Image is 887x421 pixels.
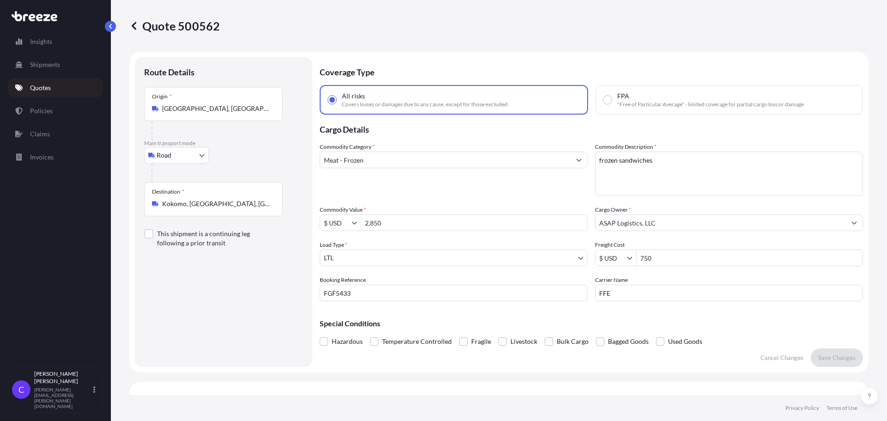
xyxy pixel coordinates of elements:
span: All risks [342,92,365,101]
button: Show suggestions [571,152,587,168]
span: "Free of Particular Average" - limited coverage for partial cargo loss or damage [617,101,804,108]
span: Bagged Goods [608,335,649,348]
a: Claims [8,125,103,143]
p: Invoices [30,153,54,162]
label: This shipment is a continuing leg following a prior transit [157,229,275,248]
a: Invoices [8,148,103,166]
p: Claims [30,129,50,139]
span: FPA [617,92,629,101]
button: Show suggestions [352,218,361,227]
input: Commodity Value [320,214,352,231]
p: Route Details [144,67,194,78]
p: Insights [30,37,52,46]
div: Origin [152,93,172,100]
input: Enter amount [637,250,863,266]
p: Quotes [30,83,51,92]
a: Insights [8,32,103,51]
a: Policies [8,102,103,120]
span: Livestock [510,335,537,348]
textarea: frozen sandwiches [595,152,863,196]
button: Save Changes [811,348,863,367]
input: Enter name [595,285,863,301]
span: Hazardous [332,335,363,348]
span: Bulk Cargo [557,335,589,348]
label: Cargo Owner [595,205,631,214]
p: Special Conditions [320,320,863,327]
span: Used Goods [668,335,702,348]
p: Cargo Details [320,115,863,142]
p: Quote 500562 [129,18,220,33]
input: Destination [162,199,271,208]
label: Commodity Description [595,142,656,152]
button: LTL [320,250,588,266]
p: Cancel Changes [760,353,803,362]
button: Cancel Changes [753,348,811,367]
label: Commodity Value [320,205,366,214]
span: Temperature Controlled [382,335,452,348]
p: Save Changes [818,353,856,362]
span: Fragile [471,335,491,348]
p: Policies [30,106,53,116]
input: Select a commodity type [320,152,571,168]
span: C [18,385,24,394]
input: FPA"Free of Particular Average" - limited coverage for partial cargo loss or damage [603,96,612,104]
span: Load Type [320,240,347,250]
label: Booking Reference [320,275,366,285]
p: Main transport mode [144,140,303,147]
input: All risksCovers losses or damages due to any cause, except for those excluded [328,96,336,104]
p: [PERSON_NAME] [PERSON_NAME] [34,370,91,385]
input: Origin [162,104,271,113]
input: Freight Cost [595,250,627,266]
p: [PERSON_NAME][EMAIL_ADDRESS][PERSON_NAME][DOMAIN_NAME] [34,387,91,409]
button: Select transport [144,147,209,164]
span: Road [157,151,171,160]
span: Covers losses or damages due to any cause, except for those excluded [342,101,508,108]
input: Your internal reference [320,285,588,301]
label: Freight Cost [595,240,625,250]
span: LTL [324,253,334,262]
p: Shipments [30,60,60,69]
p: Coverage Type [320,57,863,85]
input: Type amount [361,214,587,231]
a: Terms of Use [826,404,857,412]
label: Commodity Category [320,142,375,152]
button: Show suggestions [846,214,863,231]
label: Carrier Name [595,275,628,285]
button: Show suggestions [627,253,636,262]
input: Full name [595,214,846,231]
a: Privacy Policy [785,404,819,412]
a: Shipments [8,55,103,74]
a: Quotes [8,79,103,97]
div: Destination [152,188,184,195]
